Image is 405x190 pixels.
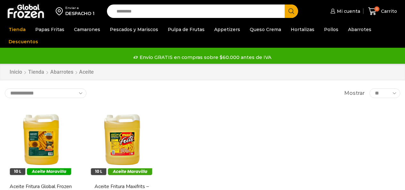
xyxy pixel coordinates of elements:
a: Tienda [28,69,45,76]
a: Inicio [9,69,22,76]
span: Vista Rápida [92,162,150,173]
div: DESPACHO 1 [65,10,94,17]
a: Pulpa de Frutas [165,23,208,36]
a: Pollos [321,23,342,36]
a: Hortalizas [288,23,318,36]
span: Vista Rápida [11,162,69,173]
a: Tienda [5,23,29,36]
a: Descuentos [5,36,41,48]
a: Appetizers [211,23,243,36]
span: Mostrar [344,90,365,97]
span: Mi cuenta [335,8,360,14]
h1: Aceite [79,69,94,75]
a: Abarrotes [50,69,74,76]
a: Pescados y Mariscos [107,23,161,36]
div: Enviar a [65,6,94,10]
a: 0 Carrito [367,4,399,19]
select: Pedido de la tienda [5,88,86,98]
img: address-field-icon.svg [56,6,65,17]
nav: Breadcrumb [9,69,94,76]
a: Camarones [71,23,103,36]
span: 0 [374,6,379,12]
a: Queso Crema [247,23,284,36]
span: Carrito [379,8,397,14]
a: Abarrotes [345,23,375,36]
a: Papas Fritas [32,23,68,36]
a: Mi cuenta [329,5,360,18]
button: Search button [285,4,298,18]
